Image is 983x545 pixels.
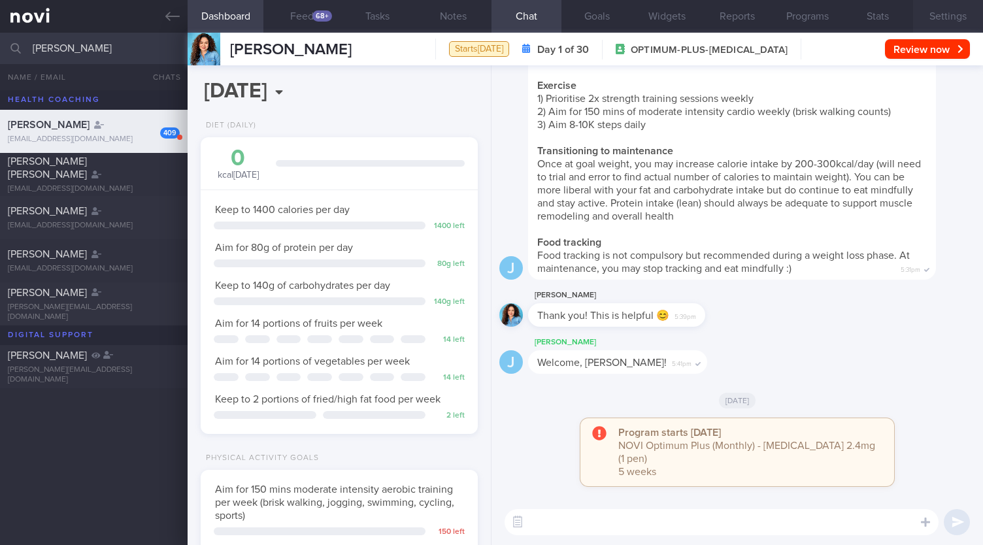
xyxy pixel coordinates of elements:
strong: Transitioning to maintenance [537,146,673,156]
span: [PERSON_NAME] [8,206,87,216]
span: [PERSON_NAME] [PERSON_NAME] [8,156,87,180]
span: 5:39pm [675,309,696,322]
span: [PERSON_NAME] [230,42,352,58]
span: 5:41pm [672,356,691,369]
div: [PERSON_NAME] [528,335,746,350]
div: [PERSON_NAME][EMAIL_ADDRESS][DOMAIN_NAME] [8,303,180,322]
div: 14 left [432,373,465,383]
span: 3) Aim 8-10K steps daily [537,120,646,130]
span: Keep to 2 portions of fried/high fat food per week [215,394,441,405]
strong: Program starts [DATE] [618,427,721,438]
div: J [499,256,523,280]
div: 14 left [432,335,465,345]
button: Chats [135,64,188,90]
div: 0 [214,147,263,170]
span: Food tracking is not compulsory but recommended during a weight loss phase. At maintenance, you m... [537,250,910,274]
div: J [499,350,523,374]
div: 140 g left [432,297,465,307]
span: NOVI Optimum Plus (Monthly) - [MEDICAL_DATA] 2.4mg (1 pen) [618,440,875,464]
span: Keep to 1400 calories per day [215,205,350,215]
div: [PERSON_NAME] [528,288,744,303]
div: Starts [DATE] [449,41,509,58]
span: 1) Prioritise 2x strength training sessions weekly [537,93,754,104]
strong: Day 1 of 30 [537,43,589,56]
div: 68+ [312,10,332,22]
div: Diet (Daily) [201,121,256,131]
strong: Exercise [537,80,576,91]
strong: Food tracking [537,237,601,248]
div: [EMAIL_ADDRESS][DOMAIN_NAME] [8,221,180,231]
span: [PERSON_NAME] [8,350,87,361]
span: Once at goal weight, you may increase calorie intake by 200-300kcal/day (will need to trial and e... [537,159,921,222]
span: [PERSON_NAME] [8,249,87,259]
span: 5 weeks [618,467,656,477]
span: [DATE] [719,393,756,408]
span: OPTIMUM-PLUS-[MEDICAL_DATA] [631,44,788,57]
div: kcal [DATE] [214,147,263,182]
div: 1400 left [432,222,465,231]
span: 2) Aim for 150 mins of moderate intensity cardio weekly (brisk walking counts) [537,107,891,117]
span: [PERSON_NAME] [8,120,90,130]
div: [EMAIL_ADDRESS][DOMAIN_NAME] [8,184,180,194]
span: Welcome, [PERSON_NAME]! [537,357,667,368]
span: Aim for 80g of protein per day [215,242,353,253]
span: Thank you! This is helpful 😊 [537,310,669,321]
span: Aim for 14 portions of fruits per week [215,318,382,329]
span: [PERSON_NAME] [8,288,87,298]
div: 150 left [432,527,465,537]
span: Keep to 140g of carbohydrates per day [215,280,390,291]
div: 409 [160,127,180,139]
span: Aim for 14 portions of vegetables per week [215,356,410,367]
button: Review now [885,39,970,59]
div: [PERSON_NAME][EMAIL_ADDRESS][DOMAIN_NAME] [8,365,180,385]
span: Aim for 150 mins moderate intensity aerobic training per week (brisk walking, jogging, swimming, ... [215,484,454,521]
div: Physical Activity Goals [201,454,319,463]
span: 5:31pm [901,262,920,274]
div: 80 g left [432,259,465,269]
div: [EMAIL_ADDRESS][DOMAIN_NAME] [8,264,180,274]
div: [EMAIL_ADDRESS][DOMAIN_NAME] [8,135,180,144]
div: 2 left [432,411,465,421]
